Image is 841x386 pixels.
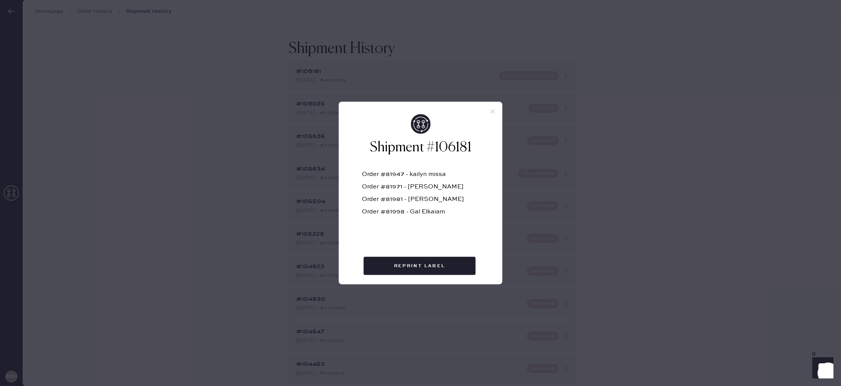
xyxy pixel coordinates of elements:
button: Reprint Label [364,257,476,275]
div: Order #81971 - [PERSON_NAME] [362,184,479,196]
div: Order #81981 - [PERSON_NAME] [362,196,479,209]
a: Reprint Label [364,257,478,275]
div: Order #81947 - kailyn missa [362,171,479,184]
div: Order #81998 - Gal Elkaiam [362,209,479,221]
iframe: Front Chat [805,352,838,384]
h2: Shipment #106181 [362,139,479,157]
